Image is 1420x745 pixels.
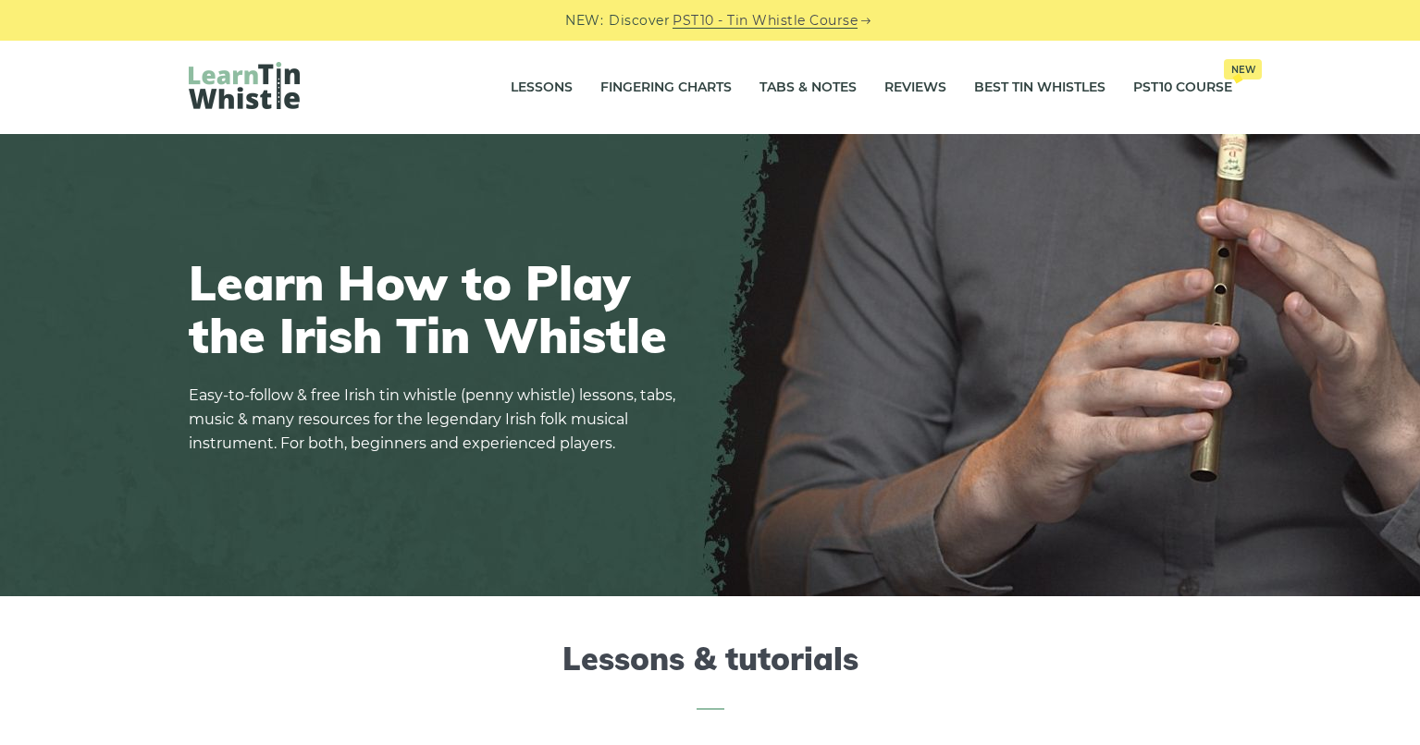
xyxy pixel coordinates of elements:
a: Lessons [511,65,573,111]
a: Tabs & Notes [759,65,857,111]
h1: Learn How to Play the Irish Tin Whistle [189,256,688,361]
a: PST10 CourseNew [1133,65,1232,111]
a: Best Tin Whistles [974,65,1105,111]
p: Easy-to-follow & free Irish tin whistle (penny whistle) lessons, tabs, music & many resources for... [189,384,688,456]
a: Reviews [884,65,946,111]
span: New [1224,59,1262,79]
a: Fingering Charts [600,65,732,111]
img: LearnTinWhistle.com [189,62,300,109]
h2: Lessons & tutorials [189,641,1232,710]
